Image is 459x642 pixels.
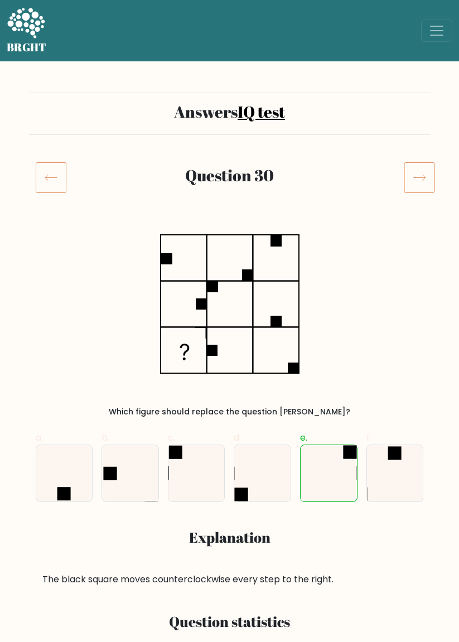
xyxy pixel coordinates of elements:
[7,41,47,54] h5: BRGHT
[42,529,417,546] h3: Explanation
[168,431,175,444] span: c.
[421,20,452,42] button: Toggle navigation
[300,431,307,444] span: e.
[36,102,424,121] h2: Answers
[69,166,390,185] h2: Question 30
[7,4,47,57] a: BRGHT
[234,431,241,444] span: d.
[102,431,109,444] span: b.
[42,573,417,586] div: The black square moves counterclockwise every step to the right.
[238,101,285,122] a: IQ test
[42,406,417,418] div: Which figure should replace the question [PERSON_NAME]?
[36,431,43,444] span: a.
[366,431,371,444] span: f.
[49,613,410,630] h3: Question statistics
